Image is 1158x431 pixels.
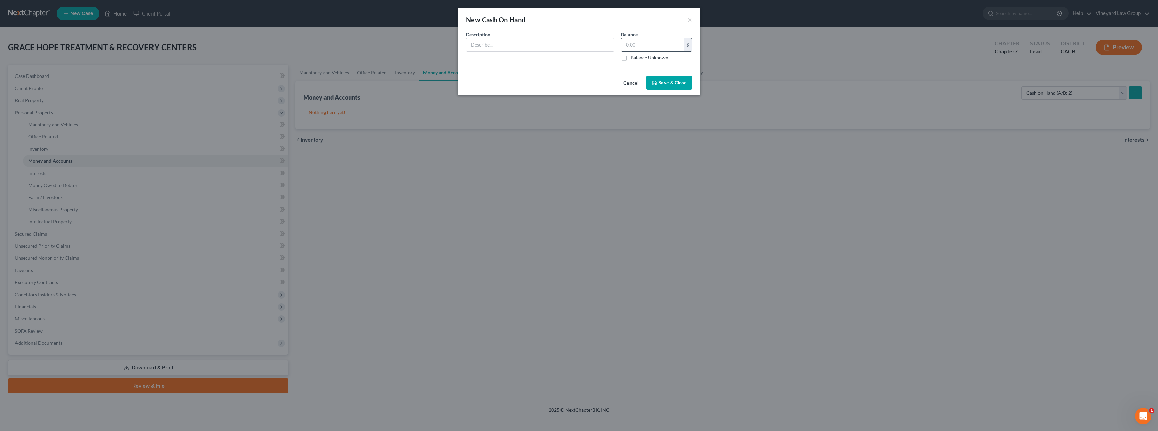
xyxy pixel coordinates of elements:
[621,31,638,38] label: Balance
[687,16,692,24] button: ×
[631,54,668,61] label: Balance Unknown
[658,80,687,86] span: Save & Close
[618,76,644,90] button: Cancel
[621,38,684,51] input: 0.00
[466,32,490,37] span: Description
[466,16,480,24] span: New
[684,38,692,51] div: $
[1149,408,1154,413] span: 1
[482,16,526,24] span: Cash On Hand
[1135,408,1151,424] iframe: Intercom live chat
[646,76,692,90] button: Save & Close
[466,38,614,51] input: Describe...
